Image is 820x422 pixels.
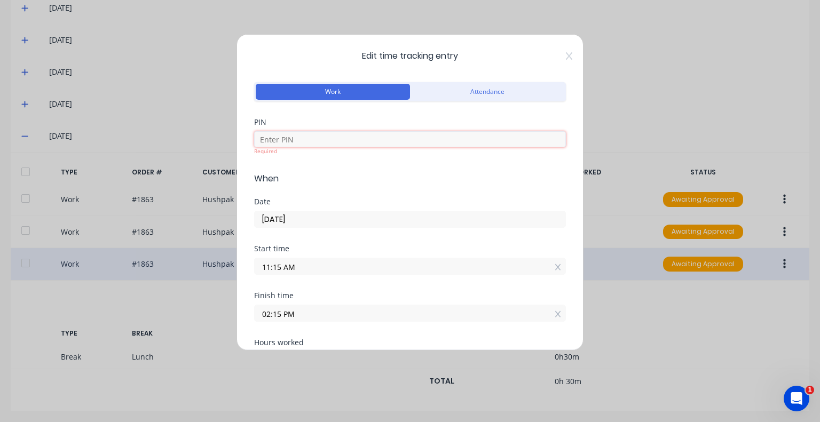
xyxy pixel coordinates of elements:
span: When [254,172,566,185]
span: Edit time tracking entry [254,50,566,62]
button: Work [256,84,410,100]
button: Attendance [410,84,564,100]
div: Start time [254,245,566,252]
div: Hours worked [254,339,566,346]
div: PIN [254,118,566,126]
div: Date [254,198,566,205]
input: Enter PIN [254,131,566,147]
div: Finish time [254,292,566,299]
div: Required [254,147,566,155]
span: 1 [806,386,814,394]
iframe: Intercom live chat [784,386,809,411]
